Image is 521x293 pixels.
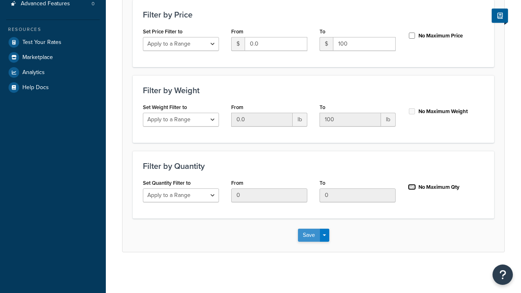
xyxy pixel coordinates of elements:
a: Help Docs [6,80,100,95]
label: From [231,180,243,186]
span: Advanced Features [21,0,70,7]
span: Help Docs [22,84,49,91]
span: Test Your Rates [22,39,61,46]
span: Marketplace [22,54,53,61]
span: lb [381,113,396,127]
label: Set Price Filter to [143,28,182,35]
a: Test Your Rates [6,35,100,50]
button: Open Resource Center [493,265,513,285]
label: Set Weight Filter to [143,104,187,110]
button: Show Help Docs [492,9,508,23]
span: 0 [92,0,94,7]
label: No Maximum Weight [418,108,468,115]
span: Analytics [22,69,45,76]
div: Resources [6,26,100,33]
label: From [231,28,243,35]
label: To [320,180,325,186]
h3: Filter by Weight [143,86,484,95]
span: $ [231,37,245,51]
h3: Filter by Quantity [143,162,484,171]
span: lb [293,113,307,127]
label: From [231,104,243,110]
label: No Maximum Price [418,32,463,39]
a: Marketplace [6,50,100,65]
a: Analytics [6,65,100,80]
span: $ [320,37,333,51]
label: To [320,28,325,35]
label: Set Quantity Filter to [143,180,190,186]
h3: Filter by Price [143,10,484,19]
label: To [320,104,325,110]
button: Save [298,229,320,242]
label: No Maximum Qty [418,184,460,191]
